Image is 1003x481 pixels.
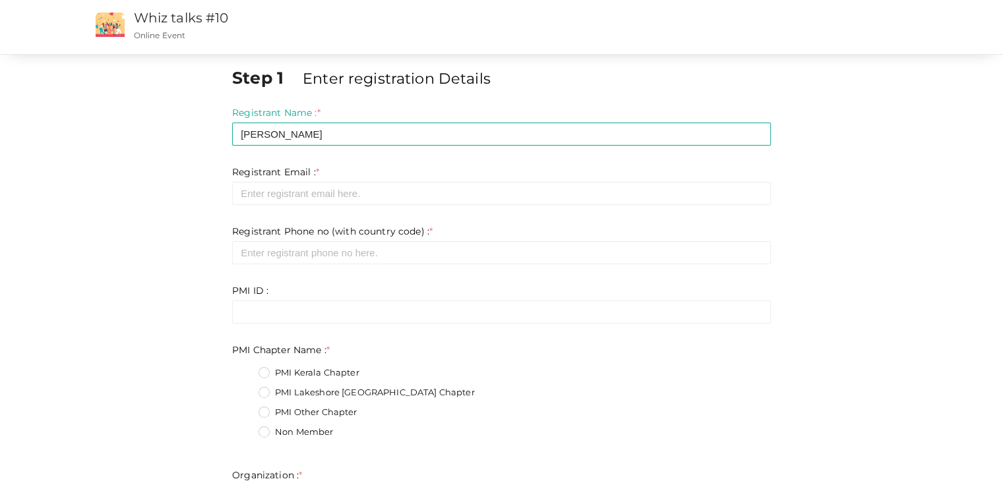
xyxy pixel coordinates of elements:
label: PMI Chapter Name : [232,343,330,356]
label: Registrant Email : [232,165,319,179]
label: PMI Kerala Chapter [258,366,359,380]
input: Enter registrant phone no here. [232,241,771,264]
p: Online Event [134,30,636,41]
label: Registrant Name : [232,106,320,119]
input: Enter registrant name here. [232,123,771,146]
label: Enter registration Details [303,68,491,89]
a: Whiz talks #10 [134,10,229,26]
img: event2.png [96,13,125,37]
label: Registrant Phone no (with country code) : [232,225,433,238]
input: Enter registrant email here. [232,182,771,205]
label: Step 1 [232,66,300,90]
label: PMI Other Chapter [258,406,357,419]
label: Non Member [258,426,333,439]
label: PMI Lakeshore [GEOGRAPHIC_DATA] Chapter [258,386,474,399]
label: PMI ID : [232,284,268,297]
